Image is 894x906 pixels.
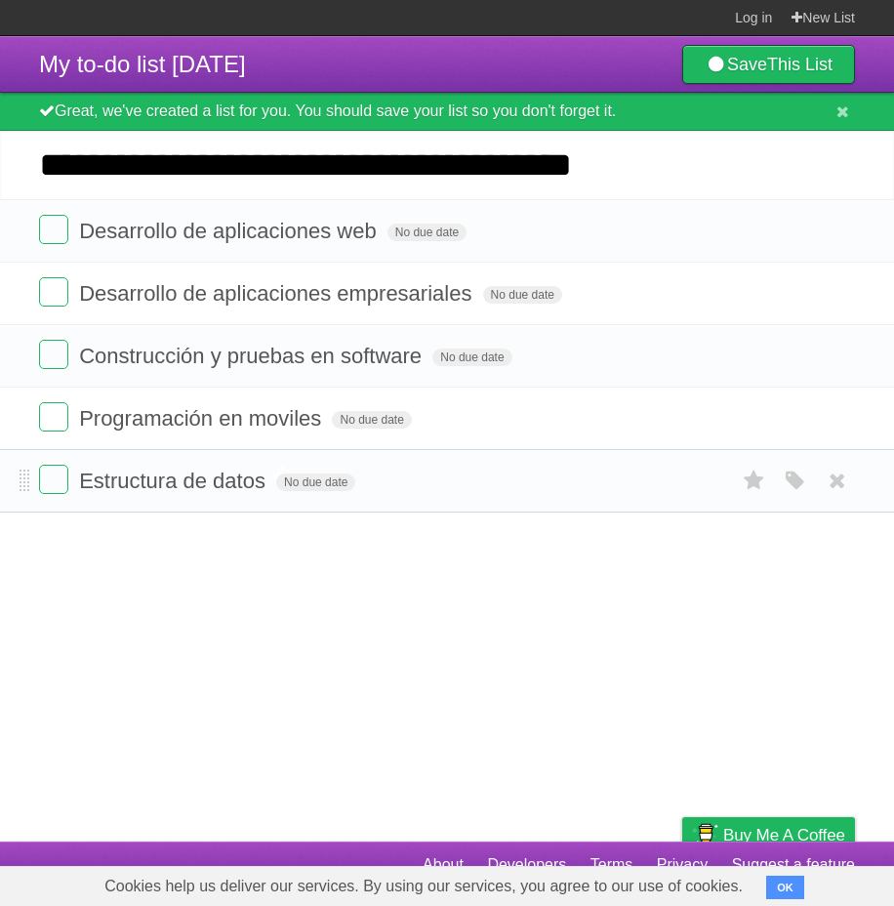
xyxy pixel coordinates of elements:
[682,45,855,84] a: SaveThis List
[39,465,68,494] label: Done
[387,224,467,241] span: No due date
[483,286,562,304] span: No due date
[79,281,476,306] span: Desarrollo de aplicaciones empresariales
[692,818,718,851] img: Buy me a coffee
[85,867,762,906] span: Cookies help us deliver our services. By using our services, you agree to our use of cookies.
[767,55,833,74] b: This List
[332,411,411,429] span: No due date
[79,469,270,493] span: Estructura de datos
[682,817,855,853] a: Buy me a coffee
[723,818,845,852] span: Buy me a coffee
[657,846,708,884] a: Privacy
[79,219,382,243] span: Desarrollo de aplicaciones web
[432,349,511,366] span: No due date
[39,340,68,369] label: Done
[79,406,326,431] span: Programación en moviles
[736,465,773,497] label: Star task
[487,846,566,884] a: Developers
[39,51,246,77] span: My to-do list [DATE]
[732,846,855,884] a: Suggest a feature
[39,215,68,244] label: Done
[79,344,427,368] span: Construcción y pruebas en software
[423,846,464,884] a: About
[39,277,68,307] label: Done
[39,402,68,432] label: Done
[590,846,633,884] a: Terms
[766,876,804,899] button: OK
[276,474,355,491] span: No due date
